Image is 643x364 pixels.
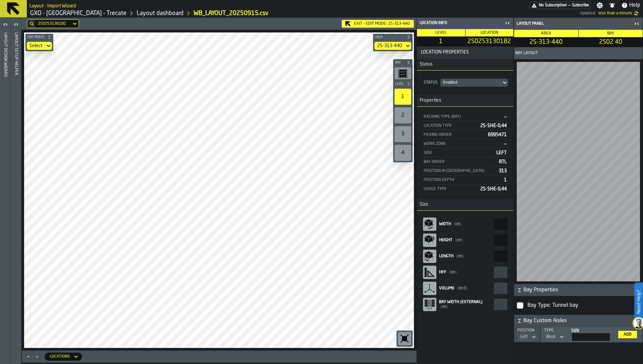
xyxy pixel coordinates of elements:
span: 1 [504,178,507,182]
span: ) [462,254,464,258]
header: Layout Setup Helper [11,18,21,364]
div: 3 [395,126,411,142]
span: Height [439,238,452,242]
div: DropdownMenuValue-none [27,42,52,50]
div: Type [543,328,564,333]
div: 1 [395,89,411,105]
span: ( [440,305,442,309]
span: Updated: [580,11,596,16]
span: Volume [439,286,454,290]
input: react-aria7705244637-:re5: react-aria7705244637-:re5: [494,235,507,246]
button: button- [373,34,413,40]
div: StatList-item-Picking Order [422,130,508,139]
span: Bay Properties [523,286,641,294]
div: Location Type [424,123,478,128]
label: button-toggle-Close me [632,20,641,28]
div: InputCheckbox-react-aria7705244637-:rdr: [526,300,639,311]
span: ( [456,254,457,258]
div: Usage Type [424,187,478,191]
button: Maximize [24,353,32,360]
label: react-aria7705244637-:rdt: [571,329,610,341]
button: button- [25,34,53,40]
button: button- [393,81,413,87]
span: Location [481,31,498,35]
span: cm3 [457,286,467,290]
span: ) [460,222,461,226]
label: button-toggle-Notifications [606,2,618,9]
a: link-to-/wh/i/7274009e-5361-4e21-8e36-7045ee840609/designer [137,10,184,17]
span: Properties [417,98,441,103]
span: — [504,114,507,119]
h2: Sub Title [29,2,76,9]
div: DropdownMenuValue-2S02S31301B2 [38,21,69,26]
span: 6995471 [488,132,507,137]
div: Work Zone [424,142,501,146]
span: — [568,3,571,8]
div: PositionDropdownMenuValue- [517,328,538,341]
span: cm [456,254,464,258]
input: react-aria7705244637-:re3: react-aria7705244637-:re3: [494,218,507,230]
div: DropdownMenuValue- [520,335,528,339]
label: InputCheckbox-label-react-aria7705244637-:rdr: [517,299,640,312]
div: StatList-item-Side [422,148,508,157]
span: ( [455,238,456,242]
label: button-toggle-Open [1,19,10,31]
span: No Subscription [539,3,567,8]
button: Minimize [33,353,41,360]
button: button- [393,59,413,66]
span: ) [461,238,463,242]
span: Subscribe [572,3,589,8]
span: Bay Custom Aisles [523,317,641,325]
div: button-toolbar-undefined [393,144,413,162]
header: Location Info [417,18,513,29]
span: 2S02 40 [580,38,642,46]
div: button-toolbar-undefined [393,106,413,125]
div: Exit - Edit Mode: [342,20,414,28]
h3: title-section-Properties [417,95,513,107]
div: TypeDropdownMenuValue-1 [544,328,565,341]
div: StatList-item-Bay Order [422,157,508,166]
div: button-toolbar-undefined [393,66,413,81]
div: 4 [395,145,411,161]
div: StatList-item-Usage Type [422,184,508,193]
div: StatusDropdownMenuValue-Enabled [422,77,508,88]
label: button-toggle-Close me [503,19,512,27]
span: 313 [499,169,507,173]
div: Picking Order [424,132,485,137]
span: Area [541,31,551,35]
div: Position in [GEOGRAPHIC_DATA] [424,169,496,173]
span: — [504,142,507,146]
div: StatList-item-Racking Type (Bay) [422,112,508,121]
div: Layout panel [515,21,632,26]
div: StatList-item-Work Zone [422,139,508,148]
div: DropdownMenuValue-Enabled [443,80,499,85]
span: 23/09/2025, 09:08:56 [598,11,632,16]
header: Layout panel [514,18,643,30]
a: link-to-/wh/i/7274009e-5361-4e21-8e36-7045ee840609/pricing/ [530,2,591,9]
span: Edit Modes [26,35,46,39]
div: Side [424,151,494,155]
a: link-to-/wh/i/7274009e-5361-4e21-8e36-7045ee840609 [30,10,127,17]
span: cm [440,305,448,309]
label: button-toggle-Help [619,1,643,9]
label: button-toggle-undefined [632,9,640,17]
span: Bay Width (External) [439,300,483,304]
div: button-toolbar-undefined [393,87,413,106]
span: cm [455,238,463,242]
span: Size [417,202,428,207]
div: DropdownMenuValue-2S-313-440 [374,42,411,50]
div: Position [516,328,537,333]
span: 2S-SHE-0,44 [480,123,507,128]
div: DropdownMenuValue-locations [50,354,70,359]
div: Status [422,80,439,85]
label: button-toggle-Settings [594,2,606,9]
a: logo-header [25,333,63,347]
h3: title-section-Size [417,199,513,211]
label: react-aria7705244637-:re9: [422,264,508,280]
div: StatList-item-Position Depth [422,175,508,184]
div: DropdownMenuValue-none [29,43,43,49]
span: ( [449,270,450,274]
span: ) [455,270,457,274]
div: Position Depth [424,178,501,182]
span: ) [466,286,467,290]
